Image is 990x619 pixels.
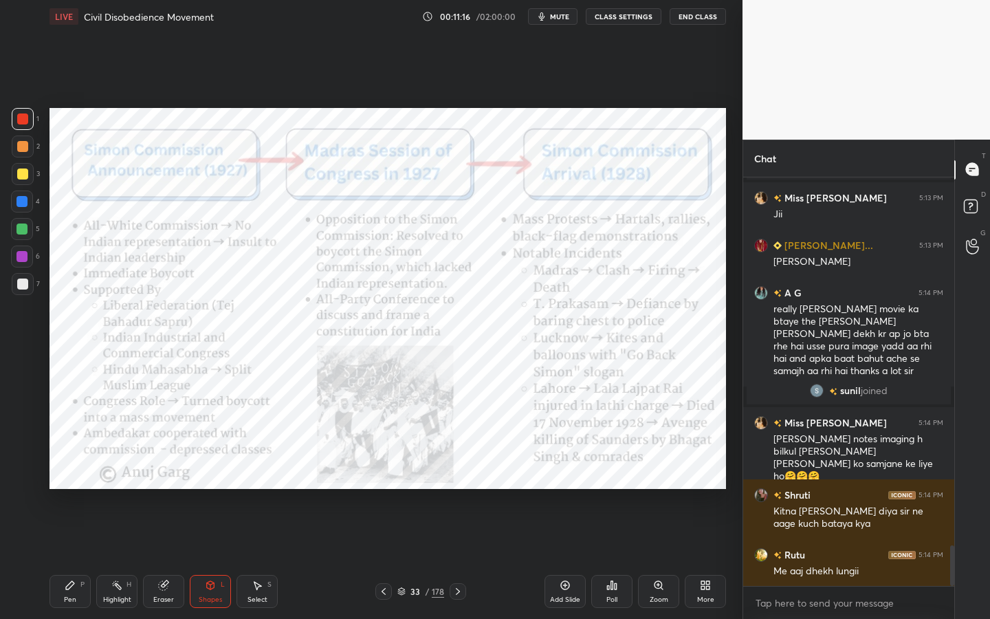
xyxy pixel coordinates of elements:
p: T [982,151,986,161]
div: 5:14 PM [918,550,943,558]
div: H [126,581,131,588]
button: mute [528,8,577,25]
p: G [980,228,986,238]
div: LIVE [49,8,78,25]
p: D [981,189,986,199]
div: / [425,587,429,596]
div: Jii [773,208,943,221]
div: S [267,581,272,588]
div: 5:14 PM [918,418,943,426]
h6: Miss [PERSON_NAME] [782,191,887,205]
div: 3 [12,163,40,185]
div: Zoom [650,596,668,603]
img: 3 [810,384,824,398]
div: Shapes [199,596,222,603]
div: 5:14 PM [918,490,943,499]
div: 5 [11,218,40,240]
div: 5:14 PM [918,288,943,296]
img: 971353147bf745969d391d43a00ecf99.jpg [754,191,768,204]
img: 47e7d3f117d740818585307ee3cbe74a.jpg [754,547,768,561]
button: CLASS SETTINGS [586,8,661,25]
p: Chat [743,140,787,177]
div: Select [247,596,267,603]
div: Add Slide [550,596,580,603]
button: End Class [670,8,726,25]
div: 33 [408,587,422,596]
img: no-rating-badge.077c3623.svg [829,387,837,395]
h6: [PERSON_NAME]... [782,238,873,252]
div: 6 [11,246,40,268]
img: Learner_Badge_beginner_1_8b307cf2a0.svg [773,241,782,250]
img: f7f9ae3c6bc04a10b20db53b9003d504.jpg [754,488,768,501]
div: Kitna [PERSON_NAME] diya sir ne aage kuch bataya kya [773,505,943,531]
span: joined [861,385,888,396]
div: P [80,581,85,588]
span: mute [550,12,569,21]
div: [PERSON_NAME] [773,255,943,269]
img: iconic-dark.1390631f.png [888,490,916,499]
img: 971353147bf745969d391d43a00ecf99.jpg [754,415,768,429]
div: L [221,581,225,588]
div: 1 [12,108,39,130]
div: Highlight [103,596,131,603]
div: Me aaj dhekh lungii [773,565,943,578]
h6: Shruti [782,488,811,502]
div: Pen [64,596,76,603]
div: 2 [12,135,40,158]
img: f215e39d80e04dd3a86b2e1ebd8ec40e.jpg [754,238,768,252]
div: really [PERSON_NAME] movie ka btaye the [PERSON_NAME] [PERSON_NAME] dekh kr ap jo bta rhe hai uss... [773,303,943,378]
div: More [697,596,714,603]
h6: Rutu [782,547,805,562]
h4: Civil Disobedience Movement [84,10,214,23]
div: 178 [432,585,444,598]
img: no-rating-badge.077c3623.svg [773,290,782,297]
div: Poll [606,596,617,603]
h6: Miss [PERSON_NAME] [782,415,887,430]
div: 4 [11,191,40,213]
div: [PERSON_NAME] notes imaging h bilkul [PERSON_NAME] [PERSON_NAME] ko samjane ke liye ho🤗🤗🤗 [773,433,943,484]
div: 5:13 PM [919,241,943,249]
img: no-rating-badge.077c3623.svg [773,552,782,559]
div: grid [743,177,954,587]
div: Eraser [153,596,174,603]
div: 7 [12,273,40,295]
img: no-rating-badge.077c3623.svg [773,420,782,427]
img: 10cc4e4e8771478a8966bf5aba22deda.jpg [754,285,768,299]
span: sunil [840,385,861,396]
img: iconic-dark.1390631f.png [888,550,916,558]
div: 5:13 PM [919,193,943,202]
img: no-rating-badge.077c3623.svg [773,195,782,202]
img: no-rating-badge.077c3623.svg [773,492,782,499]
h6: A G [782,285,802,300]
